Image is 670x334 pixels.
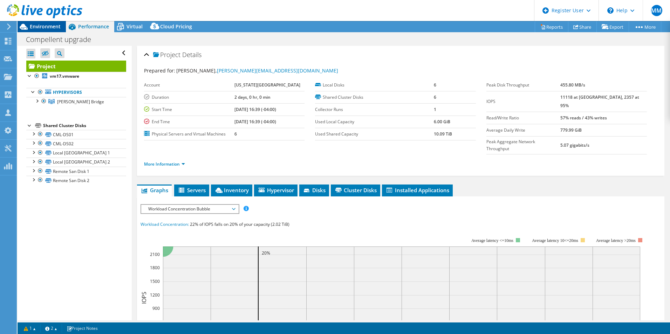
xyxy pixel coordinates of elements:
label: IOPS [486,98,560,105]
label: Collector Runs [315,106,434,113]
label: End Time [144,118,234,125]
span: [PERSON_NAME] Bridge [57,99,104,105]
div: Shared Cluster Disks [43,121,126,130]
b: [US_STATE][GEOGRAPHIC_DATA] [234,82,300,88]
a: Local [GEOGRAPHIC_DATA] 2 [26,158,126,167]
span: Servers [178,187,206,194]
a: Project Notes [62,324,103,333]
text: 900 [152,305,160,311]
a: Reports [535,21,568,32]
label: Peak Disk Throughput [486,82,560,89]
a: Sandy Bridge [26,97,126,106]
a: vm17.vmware [26,72,126,81]
span: Inventory [214,187,249,194]
span: Disks [303,187,326,194]
b: 57% reads / 43% writes [560,115,607,121]
text: 1500 [150,278,160,284]
a: 1 [19,324,41,333]
b: 6 [434,94,436,100]
span: Cluster Disks [334,187,377,194]
span: Graphs [141,187,168,194]
tspan: Average latency 10<=20ms [532,238,578,243]
text: Average latency >20ms [596,238,636,243]
text: 600 [152,319,160,325]
span: Hypervisor [258,187,294,194]
label: Used Shared Capacity [315,131,434,138]
label: Used Local Capacity [315,118,434,125]
b: 11118 at [GEOGRAPHIC_DATA], 2357 at 95% [560,94,639,109]
span: Cloud Pricing [160,23,192,30]
b: 779.99 GiB [560,127,582,133]
b: 6.00 GiB [434,119,450,125]
text: 20% [262,250,270,256]
b: 6 [234,131,237,137]
label: Account [144,82,234,89]
a: Project [26,61,126,72]
h1: Compellent upgrade [23,36,102,43]
span: Details [182,50,201,59]
label: Prepared for: [144,67,175,74]
span: [PERSON_NAME], [176,67,338,74]
label: Local Disks [315,82,434,89]
b: [DATE] 16:39 (-04:00) [234,106,276,112]
a: Local [GEOGRAPHIC_DATA] 1 [26,148,126,158]
a: More Information [144,161,185,167]
b: 1 [434,106,436,112]
span: Installed Applications [385,187,449,194]
text: 1200 [150,292,160,298]
span: Workload Concentration Bubble [145,205,235,213]
a: CML-DS01 [26,130,126,139]
b: [DATE] 16:39 (-04:00) [234,119,276,125]
label: Shared Cluster Disks [315,94,434,101]
b: 455.80 MB/s [560,82,585,88]
span: MM [651,5,662,16]
b: vm17.vmware [50,73,79,79]
text: 1800 [150,265,160,271]
text: IOPS [140,292,148,304]
label: Average Daily Write [486,127,560,134]
span: Virtual [127,23,143,30]
tspan: Average latency <=10ms [471,238,513,243]
label: Peak Aggregate Network Throughput [486,138,560,152]
label: Duration [144,94,234,101]
b: 2 days, 0 hr, 0 min [234,94,271,100]
label: Start Time [144,106,234,113]
b: 5.07 gigabits/s [560,142,589,148]
svg: \n [607,7,614,14]
label: Physical Servers and Virtual Machines [144,131,234,138]
a: 2 [40,324,62,333]
span: Environment [30,23,61,30]
a: Hypervisors [26,88,126,97]
a: More [629,21,661,32]
a: Remote San Disk 2 [26,176,126,185]
span: Performance [78,23,109,30]
a: CML-DS02 [26,139,126,148]
span: Workload Concentration: [141,221,189,227]
b: 6 [434,82,436,88]
span: 22% of IOPS falls on 20% of your capacity (2.02 TiB) [190,221,289,227]
b: 10.09 TiB [434,131,452,137]
a: [PERSON_NAME][EMAIL_ADDRESS][DOMAIN_NAME] [217,67,338,74]
a: Export [596,21,629,32]
text: 2100 [150,251,160,257]
a: Remote San Disk 1 [26,167,126,176]
span: Project [153,51,180,58]
label: Read/Write Ratio [486,114,560,121]
a: Share [568,21,597,32]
